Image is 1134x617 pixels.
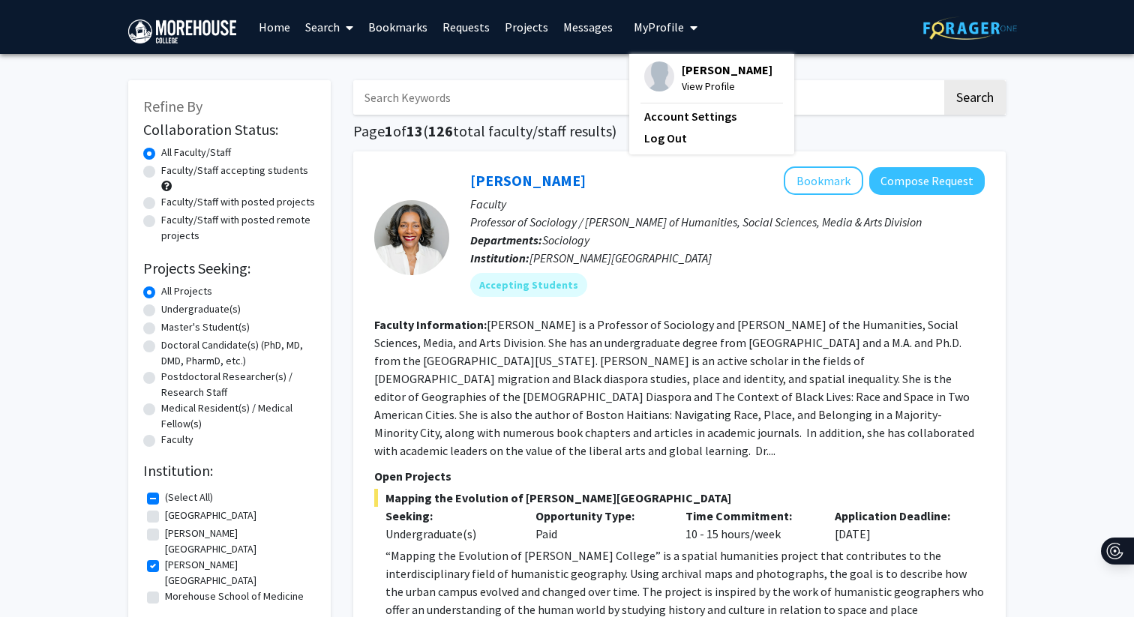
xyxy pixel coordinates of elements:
[161,194,315,210] label: Faculty/Staff with posted projects
[470,213,985,231] p: Professor of Sociology / [PERSON_NAME] of Humanities, Social Sciences, Media & Arts Division
[644,61,772,94] div: Profile Picture[PERSON_NAME]View Profile
[165,557,312,589] label: [PERSON_NAME][GEOGRAPHIC_DATA]
[374,489,985,507] span: Mapping the Evolution of [PERSON_NAME][GEOGRAPHIC_DATA]
[556,1,620,53] a: Messages
[944,80,1006,115] button: Search
[470,250,529,265] b: Institution:
[353,80,942,115] input: Search Keywords
[161,145,231,160] label: All Faculty/Staff
[524,507,674,543] div: Paid
[165,589,304,604] label: Morehouse School of Medicine
[385,121,393,140] span: 1
[644,61,674,91] img: Profile Picture
[497,1,556,53] a: Projects
[470,171,586,190] a: [PERSON_NAME]
[869,167,985,195] button: Compose Request to Regine O. Jackson
[143,259,316,277] h2: Projects Seeking:
[161,400,316,432] label: Medical Resident(s) / Medical Fellow(s)
[685,507,813,525] p: Time Commitment:
[143,97,202,115] span: Refine By
[435,1,497,53] a: Requests
[161,212,316,244] label: Faculty/Staff with posted remote projects
[161,337,316,369] label: Doctoral Candidate(s) (PhD, MD, DMD, PharmD, etc.)
[353,122,1006,140] h1: Page of ( total faculty/staff results)
[644,129,779,147] a: Log Out
[161,301,241,317] label: Undergraduate(s)
[161,369,316,400] label: Postdoctoral Researcher(s) / Research Staff
[835,507,962,525] p: Application Deadline:
[535,507,663,525] p: Opportunity Type:
[374,317,487,332] b: Faculty Information:
[165,508,256,523] label: [GEOGRAPHIC_DATA]
[470,232,542,247] b: Departments:
[298,1,361,53] a: Search
[161,432,193,448] label: Faculty
[674,507,824,543] div: 10 - 15 hours/week
[165,526,312,557] label: [PERSON_NAME][GEOGRAPHIC_DATA]
[823,507,973,543] div: [DATE]
[374,317,974,458] fg-read-more: [PERSON_NAME] is a Professor of Sociology and [PERSON_NAME] of the Humanities, Social Sciences, M...
[385,525,513,543] div: Undergraduate(s)
[11,550,64,606] iframe: Chat
[634,19,684,34] span: My Profile
[385,507,513,525] p: Seeking:
[361,1,435,53] a: Bookmarks
[644,107,779,125] a: Account Settings
[161,163,308,178] label: Faculty/Staff accepting students
[143,121,316,139] h2: Collaboration Status:
[161,283,212,299] label: All Projects
[165,490,213,505] label: (Select All)
[406,121,423,140] span: 13
[374,467,985,485] p: Open Projects
[128,19,236,43] img: Morehouse College Logo
[143,462,316,480] h2: Institution:
[923,16,1017,40] img: ForagerOne Logo
[529,250,712,265] span: [PERSON_NAME][GEOGRAPHIC_DATA]
[470,195,985,213] p: Faculty
[251,1,298,53] a: Home
[161,319,250,335] label: Master's Student(s)
[682,61,772,78] span: [PERSON_NAME]
[428,121,453,140] span: 126
[470,273,587,297] mat-chip: Accepting Students
[542,232,589,247] span: Sociology
[682,78,772,94] span: View Profile
[784,166,863,195] button: Add Regine O. Jackson to Bookmarks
